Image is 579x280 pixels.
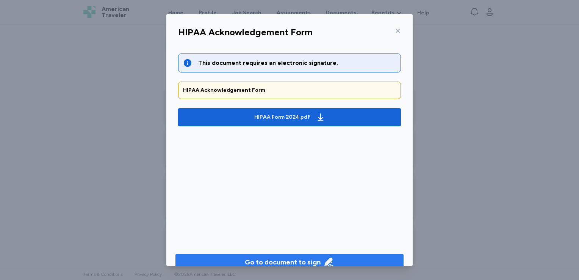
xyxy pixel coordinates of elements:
[183,87,396,94] div: HIPAA Acknowledgement Form
[245,257,321,267] div: Go to document to sign
[254,113,310,121] div: HIPAA Form 2024.pdf
[178,108,401,126] button: HIPAA Form 2024.pdf
[175,254,404,271] button: Go to document to sign
[178,26,313,38] div: HIPAA Acknowledgement Form
[198,58,396,68] div: This document requires an electronic signature.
